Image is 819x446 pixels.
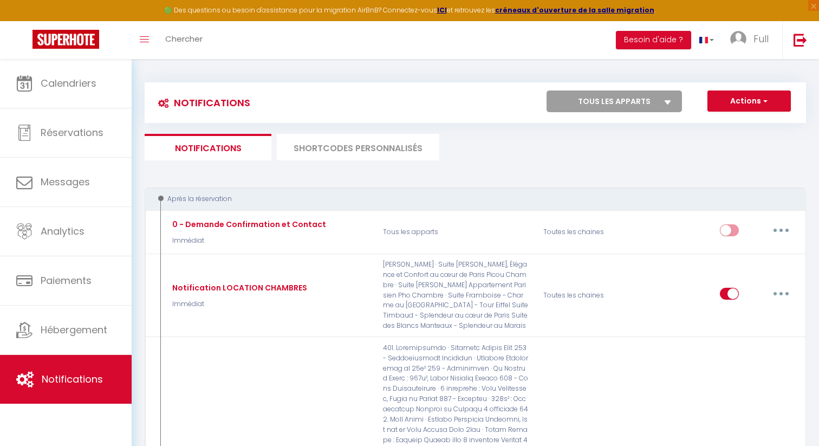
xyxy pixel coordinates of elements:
p: Immédiat [170,299,307,309]
a: créneaux d'ouverture de la salle migration [495,5,654,15]
img: logout [794,33,807,47]
p: Tous les apparts [376,216,536,248]
span: Paiements [41,274,92,287]
span: Hébergement [41,323,107,337]
div: Après la réservation [155,194,783,204]
p: [PERSON_NAME] · Suite [PERSON_NAME], Élégance et Confort au cœur de Paris Picou Chambre · Suite [... [376,260,536,331]
span: Chercher [165,33,203,44]
div: Notification LOCATION CHAMBRES [170,282,307,294]
h3: Notifications [153,91,250,115]
a: ICI [437,5,447,15]
span: Messages [41,175,90,189]
iframe: Chat [773,397,811,438]
button: Actions [707,91,791,112]
img: Super Booking [32,30,99,49]
img: ... [730,31,746,47]
p: Immédiat [170,236,326,246]
a: Chercher [157,21,211,59]
span: Calendriers [41,76,96,90]
div: Toutes les chaines [536,260,643,331]
button: Besoin d'aide ? [616,31,691,49]
span: Réservations [41,126,103,139]
a: ... Full [722,21,782,59]
span: Analytics [41,224,84,238]
div: Toutes les chaines [536,216,643,248]
span: Notifications [42,372,103,386]
li: Notifications [145,134,271,160]
div: 0 - Demande Confirmation et Contact [170,218,326,230]
span: Full [753,32,769,46]
li: SHORTCODES PERSONNALISÉS [277,134,439,160]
